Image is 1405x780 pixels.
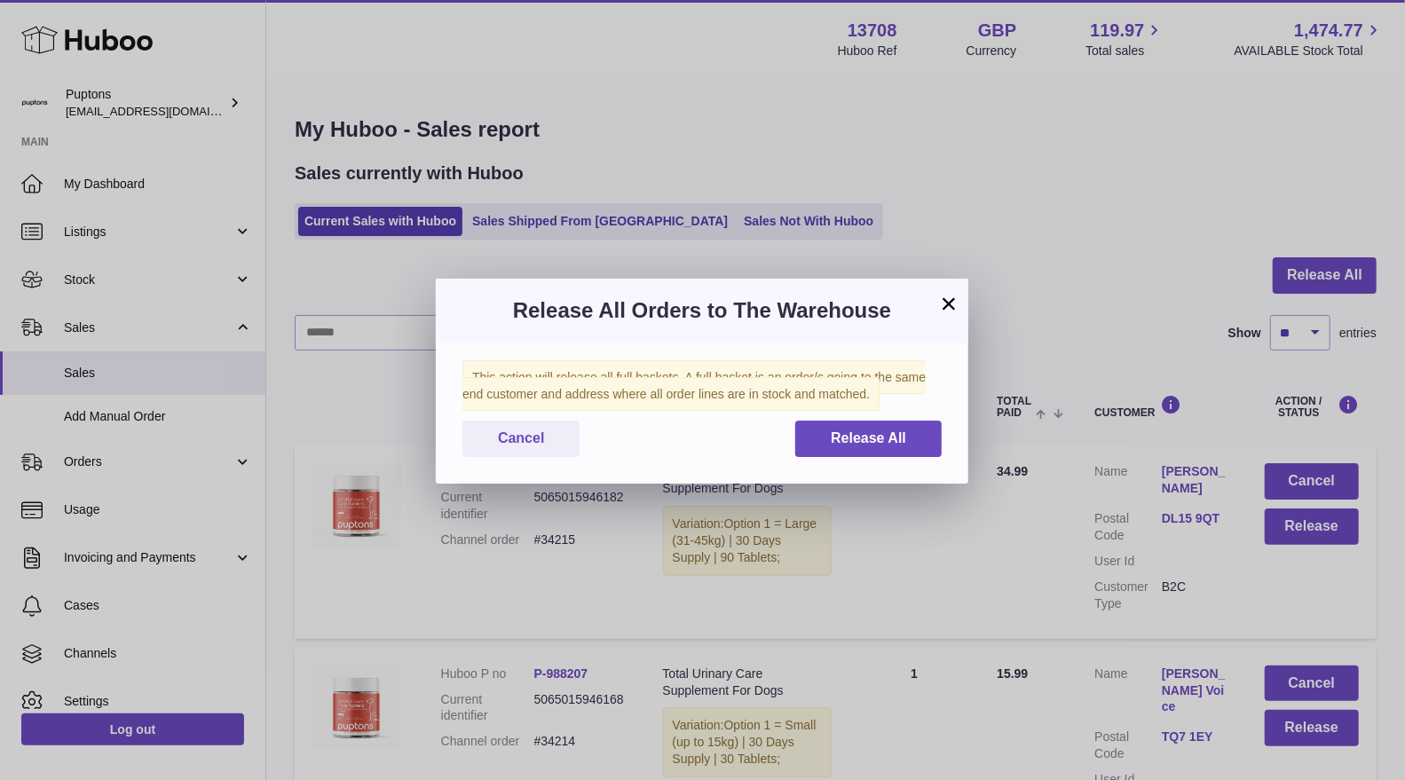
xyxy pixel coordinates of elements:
button: Cancel [462,421,580,457]
h3: Release All Orders to The Warehouse [462,296,942,325]
span: This action will release all full baskets. A full basket is an order/s going to the same end cust... [462,360,926,411]
button: Release All [795,421,942,457]
button: × [938,293,959,314]
span: Release All [831,430,906,445]
span: Cancel [498,430,544,445]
